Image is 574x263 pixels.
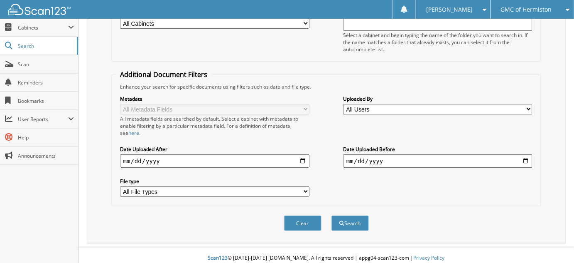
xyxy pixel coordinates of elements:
[414,254,445,261] a: Privacy Policy
[18,61,74,68] span: Scan
[120,95,309,102] label: Metadata
[18,152,74,159] span: Announcements
[18,24,68,31] span: Cabinets
[18,42,73,50] span: Search
[18,116,68,123] span: User Reports
[331,216,369,231] button: Search
[343,95,532,102] label: Uploaded By
[426,7,473,12] span: [PERSON_NAME]
[18,97,74,104] span: Bookmarks
[18,134,74,141] span: Help
[128,129,139,136] a: here
[501,7,552,12] span: GMC of Hermiston
[18,79,74,86] span: Reminders
[343,146,532,153] label: Date Uploaded Before
[116,70,212,79] legend: Additional Document Filters
[116,83,537,90] div: Enhance your search for specific documents using filters such as date and file type.
[120,115,309,136] div: All metadata fields are searched by default. Select a cabinet with metadata to enable filtering b...
[208,254,228,261] span: Scan123
[8,4,71,15] img: scan123-logo-white.svg
[120,178,309,185] label: File type
[343,32,532,53] div: Select a cabinet and begin typing the name of the folder you want to search in. If the name match...
[343,154,532,168] input: end
[532,223,574,263] iframe: Chat Widget
[120,154,309,168] input: start
[120,146,309,153] label: Date Uploaded After
[284,216,321,231] button: Clear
